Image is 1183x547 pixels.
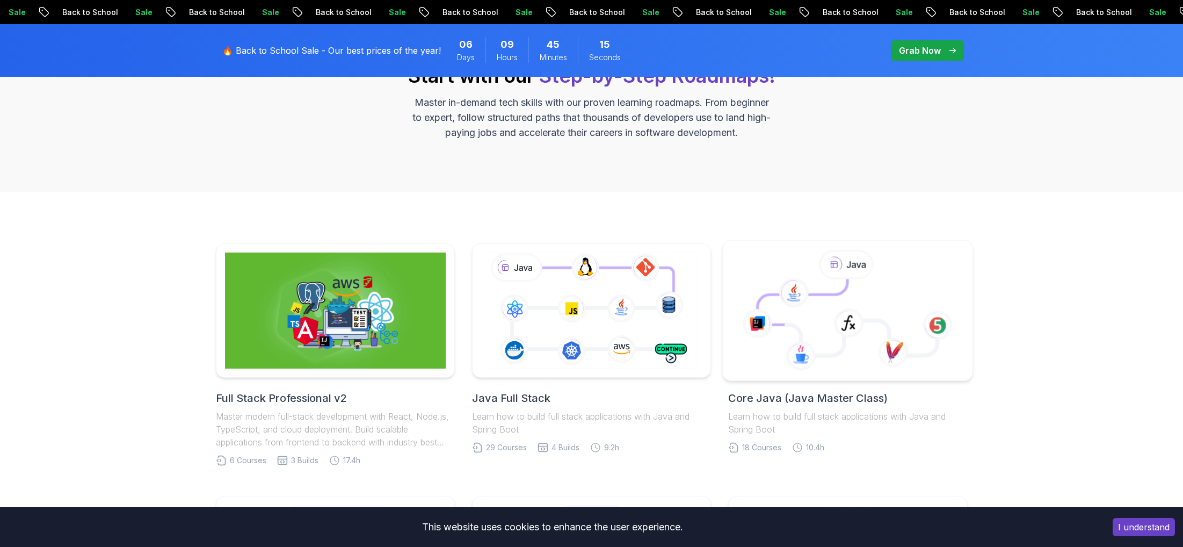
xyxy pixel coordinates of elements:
span: 3 Builds [291,455,318,466]
p: Sale [1138,7,1173,18]
p: Sale [378,7,412,18]
p: Sale [505,7,539,18]
a: Core Java (Java Master Class)Learn how to build full stack applications with Java and Spring Boot... [728,243,967,453]
button: Accept cookies [1113,518,1175,536]
span: 15 Seconds [599,37,610,52]
span: 29 Courses [486,442,527,453]
p: Sale [125,7,159,18]
span: 6 Days [459,37,473,52]
p: Grab Now [899,44,941,57]
a: Full Stack Professional v2Full Stack Professional v2Master modern full-stack development with Rea... [216,243,455,466]
h2: Start with our [408,65,775,87]
span: Minutes [540,52,567,63]
span: Seconds [589,52,621,63]
span: Days [457,52,475,63]
p: Sale [251,7,286,18]
h2: Full Stack Professional v2 [216,391,455,406]
p: Learn how to build full stack applications with Java and Spring Boot [728,410,967,436]
span: 9 Hours [500,37,514,52]
div: This website uses cookies to enhance the user experience. [8,515,1097,539]
h2: Core Java (Java Master Class) [728,391,967,406]
p: Learn how to build full stack applications with Java and Spring Boot [472,410,711,436]
span: 45 Minutes [547,37,560,52]
img: Full Stack Professional v2 [225,253,446,369]
p: Back to School [939,7,1012,18]
p: Sale [1012,7,1046,18]
p: Sale [758,7,793,18]
span: 18 Courses [742,442,781,453]
p: Back to School [52,7,125,18]
p: Back to School [305,7,378,18]
span: 17.4h [343,455,360,466]
p: Master in-demand tech skills with our proven learning roadmaps. From beginner to expert, follow s... [411,95,772,140]
span: 4 Builds [551,442,579,453]
p: Sale [885,7,919,18]
p: Back to School [558,7,632,18]
p: Back to School [178,7,251,18]
span: 9.2h [604,442,619,453]
span: 6 Courses [230,455,266,466]
p: Back to School [812,7,885,18]
p: Back to School [1065,7,1138,18]
p: Master modern full-stack development with React, Node.js, TypeScript, and cloud deployment. Build... [216,410,455,449]
p: 🔥 Back to School Sale - Our best prices of the year! [222,44,441,57]
p: Sale [632,7,666,18]
h2: Java Full Stack [472,391,711,406]
span: 10.4h [806,442,824,453]
a: Java Full StackLearn how to build full stack applications with Java and Spring Boot29 Courses4 Bu... [472,243,711,453]
p: Back to School [685,7,758,18]
span: Hours [497,52,518,63]
p: Back to School [432,7,505,18]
